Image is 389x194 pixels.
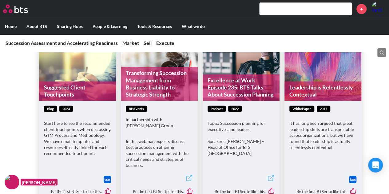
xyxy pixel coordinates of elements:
label: People & Learning [88,18,132,34]
img: F [5,175,19,189]
label: Tools & Resources [132,18,177,34]
span: whitePaper [289,106,314,112]
img: Box logo [104,176,111,183]
a: Sell [144,40,152,46]
a: External link [267,174,275,183]
a: + [356,4,367,14]
span: blog [44,106,57,112]
a: Download file from Box [349,176,356,183]
figcaption: [PERSON_NAME] [21,179,58,186]
div: Open Intercom Messenger [368,158,383,172]
a: Leadership is Relentlessly Contextual [284,81,361,101]
a: Transforming Succession Management from Business Liability to Strategic Strength [121,67,198,101]
p: Start here to see the recommended client touchpoints when discussing GTM Process and Methodology.... [44,120,111,156]
a: Market [122,40,139,46]
span: btsEvents [126,106,147,112]
a: Execute [156,40,174,46]
label: Sharing Hubs [52,18,88,34]
p: Topic: Succession planning for executives and leaders [208,120,275,132]
a: Succession Assessment and Accelerating Readiness [6,40,118,46]
label: About BTS [22,18,52,34]
span: 2023 [59,106,73,112]
a: External link [185,174,193,183]
p: Speakers: [PERSON_NAME] – Head of Office for BTS [GEOGRAPHIC_DATA] [208,138,275,156]
label: What we do [177,18,210,34]
a: Profile [371,2,386,16]
p: In this webinar, experts discuss best practices on aligning succession management with the critic... [126,138,193,168]
span: podcast [208,106,226,112]
a: Go home [3,5,39,13]
img: Jordi Bastus Ramirez [371,2,386,16]
img: Box logo [349,176,356,183]
img: BTS Logo [3,5,28,13]
a: Download file from Box [104,176,111,183]
span: 2022 [228,106,242,112]
a: Suggested Client Touchpoints [39,81,116,101]
p: It has long been argued that great leadership skills are transportable across organizations, but ... [289,120,356,150]
p: in partnership with [PERSON_NAME] Group [126,117,193,129]
span: 2017 [317,106,330,112]
a: Excellence at Work Episode 235: BTS Talks About Succession Planning [203,74,280,101]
